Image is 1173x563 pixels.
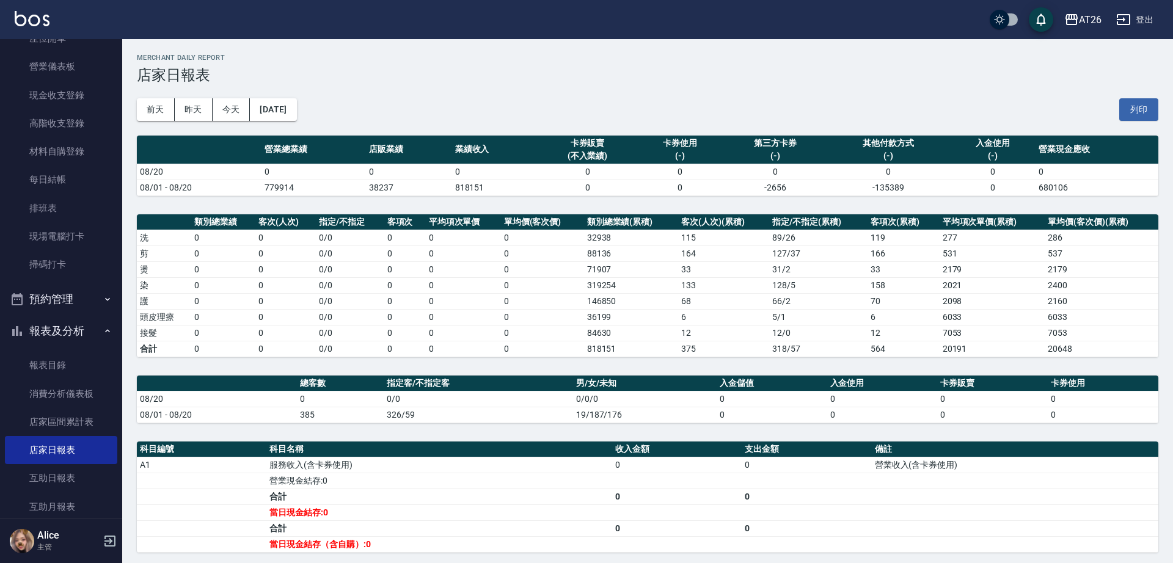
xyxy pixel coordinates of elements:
[940,277,1045,293] td: 2021
[1048,376,1158,391] th: 卡券使用
[255,245,316,261] td: 0
[191,230,255,245] td: 0
[137,230,191,245] td: 洗
[297,407,384,423] td: 385
[717,407,827,423] td: 0
[940,214,1045,230] th: 平均項次單價(累積)
[953,150,1033,162] div: (-)
[137,98,175,121] button: 前天
[426,277,501,293] td: 0
[940,309,1045,325] td: 6033
[678,277,769,293] td: 133
[266,536,612,552] td: 當日現金結存（含自購）:0
[827,376,938,391] th: 入金使用
[742,489,871,504] td: 0
[266,504,612,520] td: 當日現金結存:0
[452,180,538,195] td: 818151
[137,293,191,309] td: 護
[5,250,117,278] a: 掃碼打卡
[384,325,426,341] td: 0
[868,341,940,357] td: 564
[316,230,384,245] td: 0 / 0
[501,277,584,293] td: 0
[501,293,584,309] td: 0
[584,230,678,245] td: 32938
[678,245,769,261] td: 164
[726,137,824,150] div: 第三方卡券
[584,309,678,325] td: 36199
[5,24,117,53] a: 座位開單
[940,293,1045,309] td: 2098
[769,230,868,245] td: 89 / 26
[769,214,868,230] th: 指定/不指定(累積)
[950,180,1036,195] td: 0
[1036,164,1158,180] td: 0
[266,473,612,489] td: 營業現金結存:0
[37,542,100,553] p: 主管
[5,464,117,492] a: 互助日報表
[452,136,538,164] th: 業績收入
[1048,407,1158,423] td: 0
[573,391,717,407] td: 0/0/0
[316,293,384,309] td: 0 / 0
[255,341,316,357] td: 0
[5,315,117,347] button: 報表及分析
[5,222,117,250] a: 現場電腦打卡
[1045,309,1158,325] td: 6033
[584,325,678,341] td: 84630
[384,261,426,277] td: 0
[1045,261,1158,277] td: 2179
[940,341,1045,357] td: 20191
[366,136,452,164] th: 店販業績
[266,457,612,473] td: 服務收入(含卡券使用)
[191,245,255,261] td: 0
[255,277,316,293] td: 0
[426,230,501,245] td: 0
[678,293,769,309] td: 68
[538,180,637,195] td: 0
[255,214,316,230] th: 客次(人次)
[384,214,426,230] th: 客項次
[5,109,117,137] a: 高階收支登錄
[255,325,316,341] td: 0
[1045,277,1158,293] td: 2400
[827,407,938,423] td: 0
[297,391,384,407] td: 0
[637,180,723,195] td: 0
[717,391,827,407] td: 0
[5,408,117,436] a: 店家區間累計表
[1079,12,1102,27] div: AT26
[137,325,191,341] td: 接髮
[5,283,117,315] button: 預約管理
[1045,325,1158,341] td: 7053
[1029,7,1053,32] button: save
[255,293,316,309] td: 0
[538,164,637,180] td: 0
[137,136,1158,196] table: a dense table
[191,341,255,357] td: 0
[384,376,572,391] th: 指定客/不指定客
[5,53,117,81] a: 營業儀表板
[678,341,769,357] td: 375
[5,351,117,379] a: 報表目錄
[769,309,868,325] td: 5 / 1
[769,261,868,277] td: 31 / 2
[1111,9,1158,31] button: 登出
[452,164,538,180] td: 0
[868,214,940,230] th: 客項次(累積)
[5,165,117,194] a: 每日結帳
[426,214,501,230] th: 平均項次單價
[501,214,584,230] th: 單均價(客次價)
[191,261,255,277] td: 0
[940,245,1045,261] td: 531
[769,277,868,293] td: 128 / 5
[1045,214,1158,230] th: 單均價(客次價)(累積)
[316,261,384,277] td: 0 / 0
[261,180,366,195] td: 779914
[584,214,678,230] th: 類別總業績(累積)
[868,325,940,341] td: 12
[384,277,426,293] td: 0
[612,489,742,504] td: 0
[501,341,584,357] td: 0
[137,407,297,423] td: 08/01 - 08/20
